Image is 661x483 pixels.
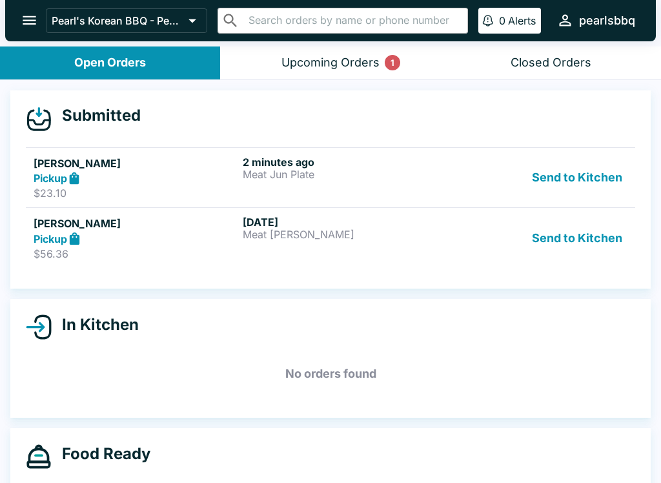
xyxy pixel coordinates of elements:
[34,156,238,171] h5: [PERSON_NAME]
[245,12,462,30] input: Search orders by name or phone number
[52,106,141,125] h4: Submitted
[243,156,447,169] h6: 2 minutes ago
[34,247,238,260] p: $56.36
[13,4,46,37] button: open drawer
[499,14,505,27] p: 0
[527,156,627,200] button: Send to Kitchen
[34,216,238,231] h5: [PERSON_NAME]
[52,444,150,464] h4: Food Ready
[508,14,536,27] p: Alerts
[26,207,635,268] a: [PERSON_NAME]Pickup$56.36[DATE]Meat [PERSON_NAME]Send to Kitchen
[527,216,627,260] button: Send to Kitchen
[74,56,146,70] div: Open Orders
[52,14,183,27] p: Pearl's Korean BBQ - Pearlridge
[34,232,67,245] strong: Pickup
[551,6,640,34] button: pearlsbbq
[281,56,380,70] div: Upcoming Orders
[34,187,238,200] p: $23.10
[26,351,635,397] h5: No orders found
[46,8,207,33] button: Pearl's Korean BBQ - Pearlridge
[243,229,447,240] p: Meat [PERSON_NAME]
[52,315,139,334] h4: In Kitchen
[26,147,635,208] a: [PERSON_NAME]Pickup$23.102 minutes agoMeat Jun PlateSend to Kitchen
[511,56,591,70] div: Closed Orders
[243,216,447,229] h6: [DATE]
[34,172,67,185] strong: Pickup
[391,56,394,69] p: 1
[579,13,635,28] div: pearlsbbq
[243,169,447,180] p: Meat Jun Plate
